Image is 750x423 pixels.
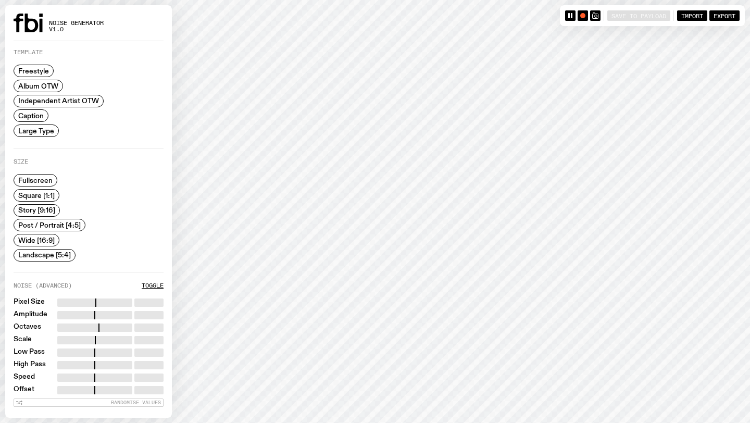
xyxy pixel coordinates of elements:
label: Pixel Size [14,298,45,307]
span: Fullscreen [18,177,53,184]
span: Story [9:16] [18,206,55,214]
label: High Pass [14,361,46,369]
span: Save to Payload [611,12,666,19]
button: Toggle [142,283,164,289]
label: Low Pass [14,349,45,357]
label: Speed [14,374,35,382]
label: Noise (Advanced) [14,283,72,289]
span: Post / Portrait [4:5] [18,221,81,229]
button: Import [677,10,707,21]
span: Large Type [18,127,54,134]
span: Caption [18,112,44,120]
span: Independent Artist OTW [18,97,99,105]
label: Scale [14,336,32,344]
span: Freestyle [18,67,49,75]
label: Offset [14,386,34,394]
label: Amplitude [14,311,47,319]
button: Save to Payload [607,10,670,21]
span: Square [1:1] [18,191,55,199]
label: Template [14,49,43,55]
label: Size [14,159,28,165]
span: Album OTW [18,82,58,90]
span: Landscape [5:4] [18,251,71,259]
span: Import [681,12,703,19]
span: Export [714,12,735,19]
span: v1.0 [49,27,104,32]
label: Octaves [14,324,41,332]
span: Noise Generator [49,20,104,26]
span: Randomise Values [111,400,161,405]
span: Wide [16:9] [18,236,55,244]
button: Export [709,10,740,21]
button: Randomise Values [14,399,164,407]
